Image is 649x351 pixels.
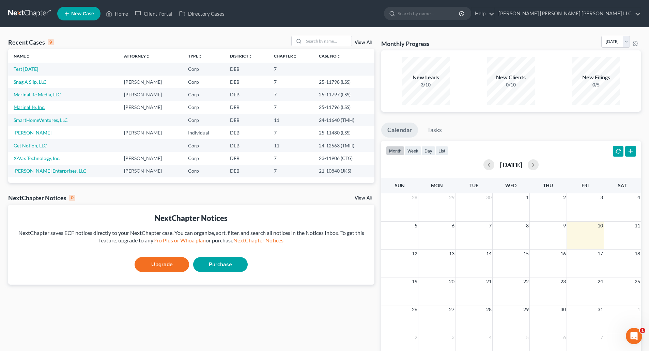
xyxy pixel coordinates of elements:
[119,165,183,177] td: [PERSON_NAME]
[268,101,313,114] td: 7
[487,74,535,81] div: New Clients
[268,152,313,164] td: 7
[637,305,641,314] span: 1
[600,193,604,202] span: 3
[485,277,492,286] span: 21
[560,305,567,314] span: 30
[119,152,183,164] td: [PERSON_NAME]
[487,81,535,88] div: 0/10
[14,213,369,223] div: NextChapter Notices
[523,277,529,286] span: 22
[183,76,225,88] td: Corp
[634,277,641,286] span: 25
[451,222,455,230] span: 6
[386,146,404,155] button: month
[293,54,297,59] i: unfold_more
[225,63,268,75] td: DEB
[135,257,189,272] a: Upgrade
[71,11,94,16] span: New Case
[469,182,478,188] span: Tue
[582,182,589,188] span: Fri
[448,250,455,258] span: 13
[225,88,268,101] td: DEB
[8,194,75,202] div: NextChapter Notices
[485,193,492,202] span: 30
[414,222,418,230] span: 5
[14,79,47,85] a: Snag A Slip, LLC
[626,328,642,344] iframe: Intercom live chat
[421,146,435,155] button: day
[225,139,268,152] td: DEB
[248,54,252,59] i: unfold_more
[572,81,620,88] div: 0/5
[398,7,460,20] input: Search by name...
[411,277,418,286] span: 19
[500,161,522,168] h2: [DATE]
[572,74,620,81] div: New Filings
[146,54,150,59] i: unfold_more
[485,305,492,314] span: 28
[268,114,313,126] td: 11
[525,193,529,202] span: 1
[402,81,450,88] div: 3/10
[495,7,640,20] a: [PERSON_NAME] [PERSON_NAME] [PERSON_NAME] LLC
[188,53,202,59] a: Typeunfold_more
[69,195,75,201] div: 0
[198,54,202,59] i: unfold_more
[48,39,54,45] div: 9
[525,222,529,230] span: 8
[319,53,341,59] a: Case Nounfold_more
[103,7,132,20] a: Home
[183,126,225,139] td: Individual
[313,139,374,152] td: 24-12563 (TMH)
[119,126,183,139] td: [PERSON_NAME]
[618,182,627,188] span: Sat
[560,277,567,286] span: 23
[119,76,183,88] td: [PERSON_NAME]
[404,146,421,155] button: week
[381,39,430,48] h3: Monthly Progress
[14,104,45,110] a: Marinalife, Inc.
[435,146,448,155] button: list
[485,250,492,258] span: 14
[505,182,516,188] span: Wed
[176,7,228,20] a: Directory Cases
[488,222,492,230] span: 7
[14,229,369,245] div: NextChapter saves ECF notices directly to your NextChapter case. You can organize, sort, filter, ...
[26,54,30,59] i: unfold_more
[562,222,567,230] span: 9
[355,196,372,201] a: View All
[472,7,494,20] a: Help
[183,114,225,126] td: Corp
[411,193,418,202] span: 28
[560,250,567,258] span: 16
[313,165,374,177] td: 21-10840 (JKS)
[640,328,645,333] span: 1
[14,53,30,59] a: Nameunfold_more
[268,139,313,152] td: 11
[14,130,51,135] a: [PERSON_NAME]
[313,126,374,139] td: 25-11480 (LSS)
[124,53,150,59] a: Attorneyunfold_more
[431,182,443,188] span: Mon
[14,168,87,174] a: [PERSON_NAME] Enterprises, LLC
[414,333,418,341] span: 2
[600,333,604,341] span: 7
[225,126,268,139] td: DEB
[225,101,268,114] td: DEB
[488,333,492,341] span: 4
[268,126,313,139] td: 7
[14,143,47,148] a: Get Notion, LLC
[525,333,529,341] span: 5
[183,88,225,101] td: Corp
[153,237,206,243] a: Pro Plus or Whoa plan
[183,152,225,164] td: Corp
[119,101,183,114] td: [PERSON_NAME]
[448,193,455,202] span: 29
[597,277,604,286] span: 24
[523,250,529,258] span: 15
[268,76,313,88] td: 7
[597,305,604,314] span: 31
[14,66,38,72] a: Test [DATE]
[14,117,68,123] a: SmartHomeVentures, LLC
